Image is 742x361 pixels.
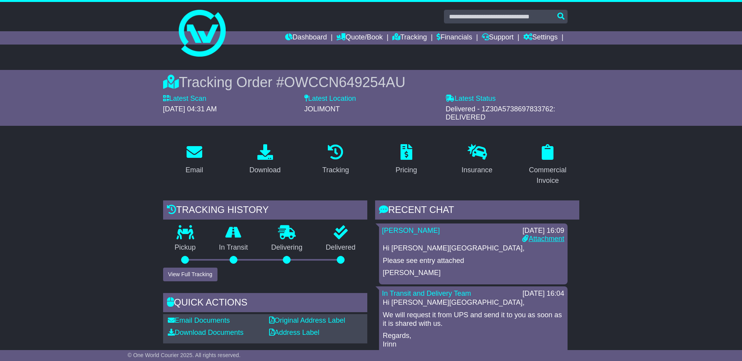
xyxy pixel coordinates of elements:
[269,329,320,336] a: Address Label
[456,141,498,178] a: Insurance
[522,227,564,235] div: [DATE] 16:09
[285,31,327,45] a: Dashboard
[185,165,203,175] div: Email
[163,95,207,103] label: Latest Scan
[163,74,579,91] div: Tracking Order #
[383,269,564,277] p: [PERSON_NAME]
[260,243,314,252] p: Delivering
[269,316,345,324] a: Original Address Label
[163,243,208,252] p: Pickup
[446,95,496,103] label: Latest Status
[163,293,367,314] div: Quick Actions
[383,298,564,307] p: Hi [PERSON_NAME][GEOGRAPHIC_DATA],
[322,165,349,175] div: Tracking
[249,165,280,175] div: Download
[521,165,574,186] div: Commercial Invoice
[304,95,356,103] label: Latest Location
[383,257,564,265] p: Please see entry attached
[317,141,354,178] a: Tracking
[163,268,217,281] button: View Full Tracking
[168,329,244,336] a: Download Documents
[383,311,564,328] p: We will request it from UPS and send it to you as soon as it is shared with us.
[304,105,340,113] span: JOLIMONT
[482,31,514,45] a: Support
[180,141,208,178] a: Email
[522,235,564,243] a: Attachment
[163,105,217,113] span: [DATE] 04:31 AM
[392,31,427,45] a: Tracking
[382,290,471,297] a: In Transit and Delivery Team
[395,165,417,175] div: Pricing
[375,200,579,222] div: RECENT CHAT
[207,243,260,252] p: In Transit
[383,244,564,253] p: Hi [PERSON_NAME][GEOGRAPHIC_DATA],
[168,316,230,324] a: Email Documents
[462,165,492,175] div: Insurance
[314,243,367,252] p: Delivered
[446,105,555,122] span: Delivered - 1Z30A5738697833762: DELIVERED
[523,290,564,298] div: [DATE] 16:04
[336,31,383,45] a: Quote/Book
[437,31,472,45] a: Financials
[163,200,367,222] div: Tracking history
[383,332,564,348] p: Regards, Irinn
[523,31,558,45] a: Settings
[516,141,579,189] a: Commercial Invoice
[244,141,286,178] a: Download
[128,352,241,358] span: © One World Courier 2025. All rights reserved.
[284,74,405,90] span: OWCCN649254AU
[382,227,440,234] a: [PERSON_NAME]
[390,141,422,178] a: Pricing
